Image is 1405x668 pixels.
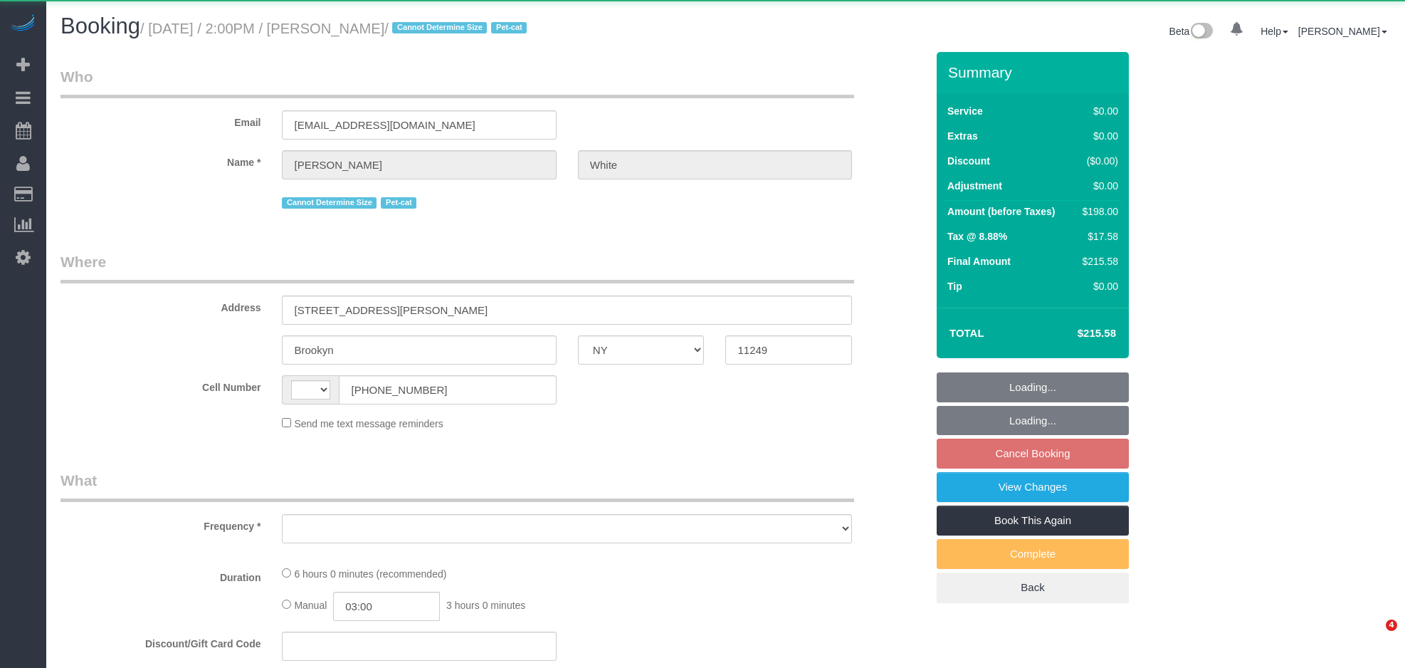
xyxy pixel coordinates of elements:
img: Automaid Logo [9,14,37,34]
label: Discount [947,154,990,168]
strong: Total [949,327,984,339]
label: Extras [947,129,978,143]
a: View Changes [937,472,1129,502]
h4: $215.58 [1035,328,1116,340]
span: Pet-cat [381,197,416,209]
span: Pet-cat [491,22,527,33]
div: $0.00 [1077,279,1118,293]
input: Last Name [578,150,852,179]
input: First Name [282,150,556,179]
label: Email [50,110,271,130]
legend: Who [60,66,854,98]
a: Beta [1169,26,1214,37]
div: $215.58 [1077,254,1118,268]
label: Discount/Gift Card Code [50,632,271,651]
div: $17.58 [1077,229,1118,244]
label: Service [947,104,983,118]
small: / [DATE] / 2:00PM / [PERSON_NAME] [140,21,531,36]
label: Adjustment [947,179,1002,193]
div: $198.00 [1077,204,1118,219]
img: New interface [1189,23,1213,41]
span: Cannot Determine Size [282,197,377,209]
span: Send me text message reminders [294,418,443,429]
label: Tax @ 8.88% [947,229,1007,244]
label: Tip [947,279,962,293]
label: Final Amount [947,254,1011,268]
input: Email [282,110,556,140]
label: Cell Number [50,375,271,395]
span: 4 [1386,620,1397,631]
span: Cannot Determine Size [392,22,487,33]
label: Frequency * [50,514,271,533]
input: Zip Code [725,335,852,365]
input: City [282,335,556,365]
a: Book This Again [937,506,1129,536]
input: Cell Number [339,375,556,405]
a: [PERSON_NAME] [1298,26,1387,37]
div: $0.00 [1077,104,1118,118]
a: Help [1261,26,1288,37]
div: $0.00 [1077,179,1118,193]
label: Amount (before Taxes) [947,204,1055,219]
span: Manual [294,600,327,611]
a: Back [937,573,1129,602]
label: Address [50,296,271,315]
div: ($0.00) [1077,154,1118,168]
span: / [384,21,531,36]
div: $0.00 [1077,129,1118,143]
legend: Where [60,251,854,283]
label: Duration [50,565,271,585]
span: 3 hours 0 minutes [446,600,525,611]
iframe: Intercom live chat [1357,620,1391,654]
label: Name * [50,150,271,169]
span: 6 hours 0 minutes (recommended) [294,568,446,580]
h3: Summary [948,64,1122,80]
span: Booking [60,14,140,38]
legend: What [60,470,854,502]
